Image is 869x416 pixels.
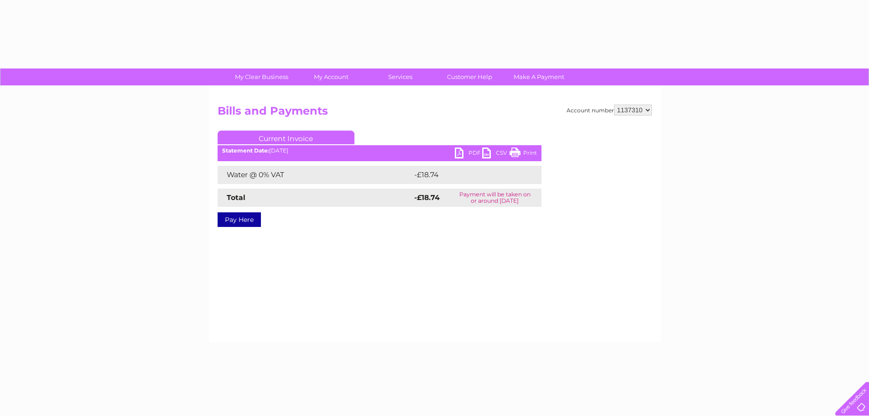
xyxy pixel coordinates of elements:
[218,212,261,227] a: Pay Here
[482,147,510,161] a: CSV
[227,193,245,202] strong: Total
[510,147,537,161] a: Print
[363,68,438,85] a: Services
[218,105,652,122] h2: Bills and Payments
[222,147,269,154] b: Statement Date:
[218,147,541,154] div: [DATE]
[224,68,299,85] a: My Clear Business
[218,131,354,144] a: Current Invoice
[412,166,524,184] td: -£18.74
[293,68,369,85] a: My Account
[567,105,652,116] div: Account number
[501,68,577,85] a: Make A Payment
[448,189,541,207] td: Payment will be taken on or around [DATE]
[218,166,412,184] td: Water @ 0% VAT
[432,68,507,85] a: Customer Help
[414,193,440,202] strong: -£18.74
[455,147,482,161] a: PDF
